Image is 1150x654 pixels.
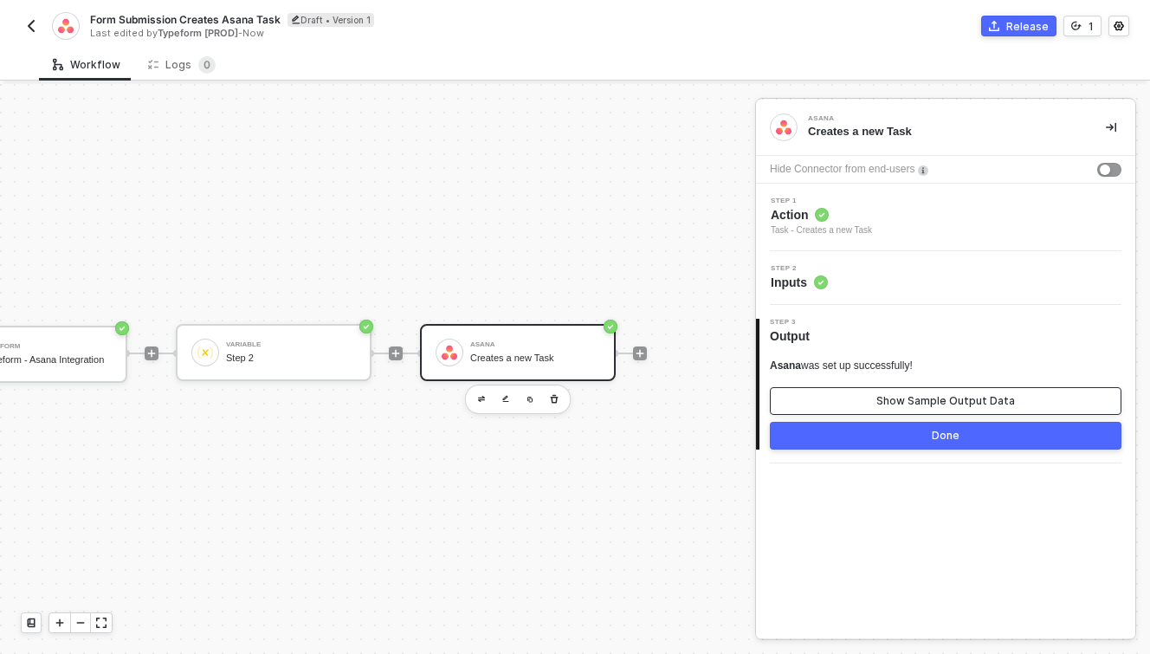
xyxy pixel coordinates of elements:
span: icon-success-page [115,321,129,335]
span: icon-play [391,348,401,359]
button: edit-cred [471,389,492,410]
img: icon-info [918,165,928,176]
img: back [24,19,38,33]
img: edit-cred [502,395,509,403]
div: Release [1006,19,1049,34]
div: 1 [1089,19,1094,34]
span: icon-collapse-right [1106,122,1116,133]
img: edit-cred [478,396,485,402]
span: icon-minus [75,618,86,628]
div: Last edited by - Now [90,27,573,40]
span: icon-edit [291,15,300,24]
div: Step 2 [226,353,356,364]
span: icon-play [635,348,645,359]
button: Release [981,16,1056,36]
img: integration-icon [776,120,791,135]
div: Draft • Version 1 [287,13,374,27]
span: icon-play [55,618,65,628]
img: copy-block [527,396,533,403]
button: back [21,16,42,36]
button: Done [770,422,1121,450]
div: Show Sample Output Data [876,394,1015,408]
span: icon-commerce [989,21,999,31]
span: icon-versioning [1071,21,1082,31]
div: Creates a new Task [470,353,600,364]
button: 1 [1063,16,1102,36]
div: Creates a new Task [808,124,1078,139]
span: icon-success-page [359,320,373,333]
div: Hide Connector from end-users [770,161,914,178]
button: edit-cred [495,389,516,410]
div: Task - Creates a new Task [771,223,872,237]
span: Asana [770,359,801,372]
div: Asana [808,115,1068,122]
span: icon-success-page [604,320,617,333]
div: Step 2Inputs [756,265,1135,291]
span: Step 1 [771,197,872,204]
sup: 0 [198,56,216,74]
span: Output [770,327,817,345]
span: Step 3 [770,319,817,326]
img: icon [442,345,457,360]
img: integration-icon [58,18,73,34]
div: Step 1Action Task - Creates a new Task [756,197,1135,237]
div: Logs [148,56,216,74]
img: icon [197,345,213,360]
span: Typeform [PROD] [158,27,238,39]
button: copy-block [520,389,540,410]
div: Workflow [53,58,120,72]
button: Show Sample Output Data [770,387,1121,415]
div: Step 3Output Asanawas set up successfully!Show Sample Output DataDone [756,319,1135,450]
span: icon-play [146,348,157,359]
div: Done [932,429,959,443]
span: Inputs [771,274,828,291]
span: icon-expand [96,618,107,628]
span: Form Submission Creates Asana Task [90,12,281,27]
span: icon-settings [1114,21,1124,31]
span: Step 2 [771,265,828,272]
div: Asana [470,341,600,348]
span: Action [771,206,872,223]
div: was set up successfully! [770,359,913,373]
div: Variable [226,341,356,348]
